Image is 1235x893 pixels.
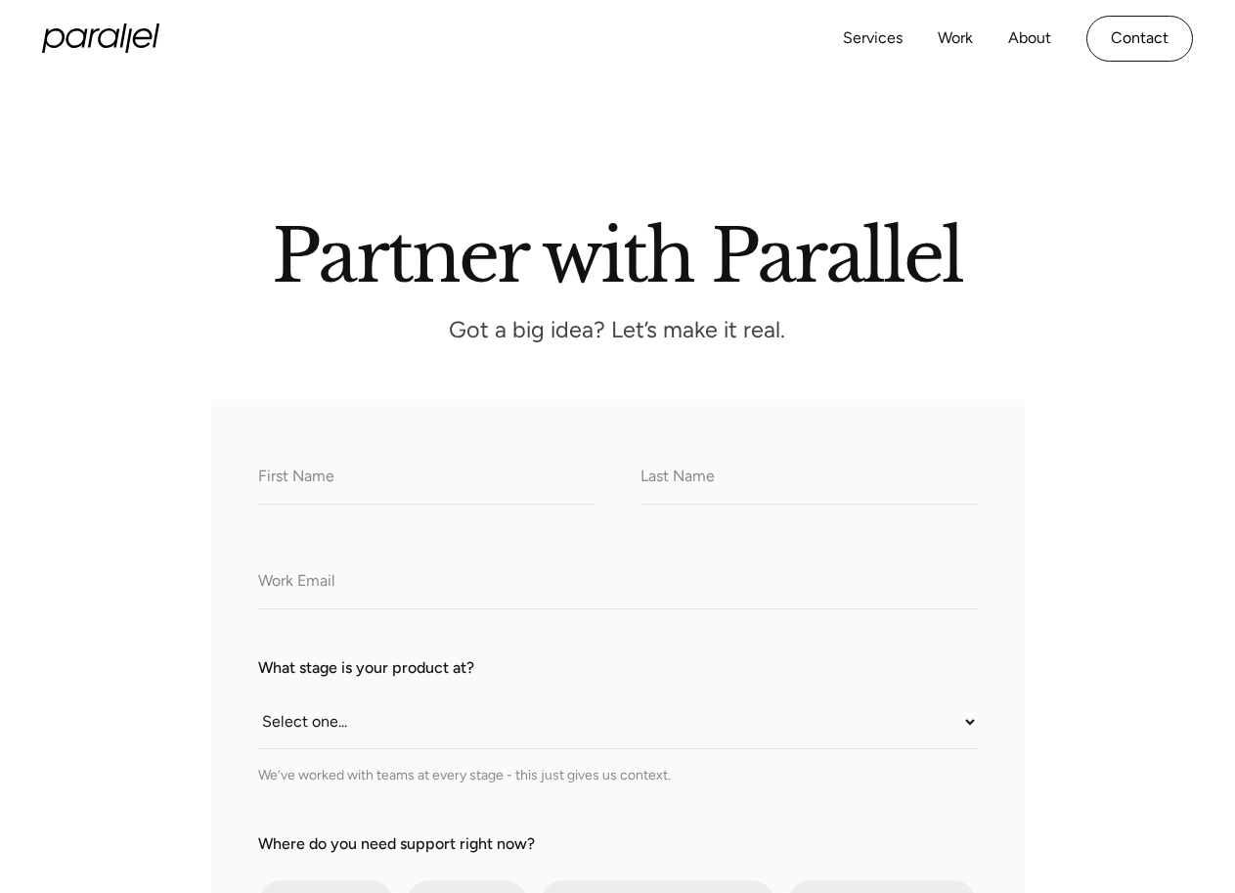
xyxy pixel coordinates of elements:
[258,656,978,680] label: What stage is your product at?
[258,832,978,856] label: Where do you need support right now?
[324,322,910,338] p: Got a big idea? Let’s make it real.
[99,222,1135,284] h2: Partner with Parallel
[1008,24,1051,53] a: About
[938,24,973,53] a: Work
[258,451,595,505] input: First Name
[258,556,978,609] input: Work Email
[258,765,978,785] div: We’ve worked with teams at every stage - this just gives us context.
[640,451,978,505] input: Last Name
[42,23,159,53] a: home
[843,24,903,53] a: Services
[1086,16,1193,62] a: Contact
